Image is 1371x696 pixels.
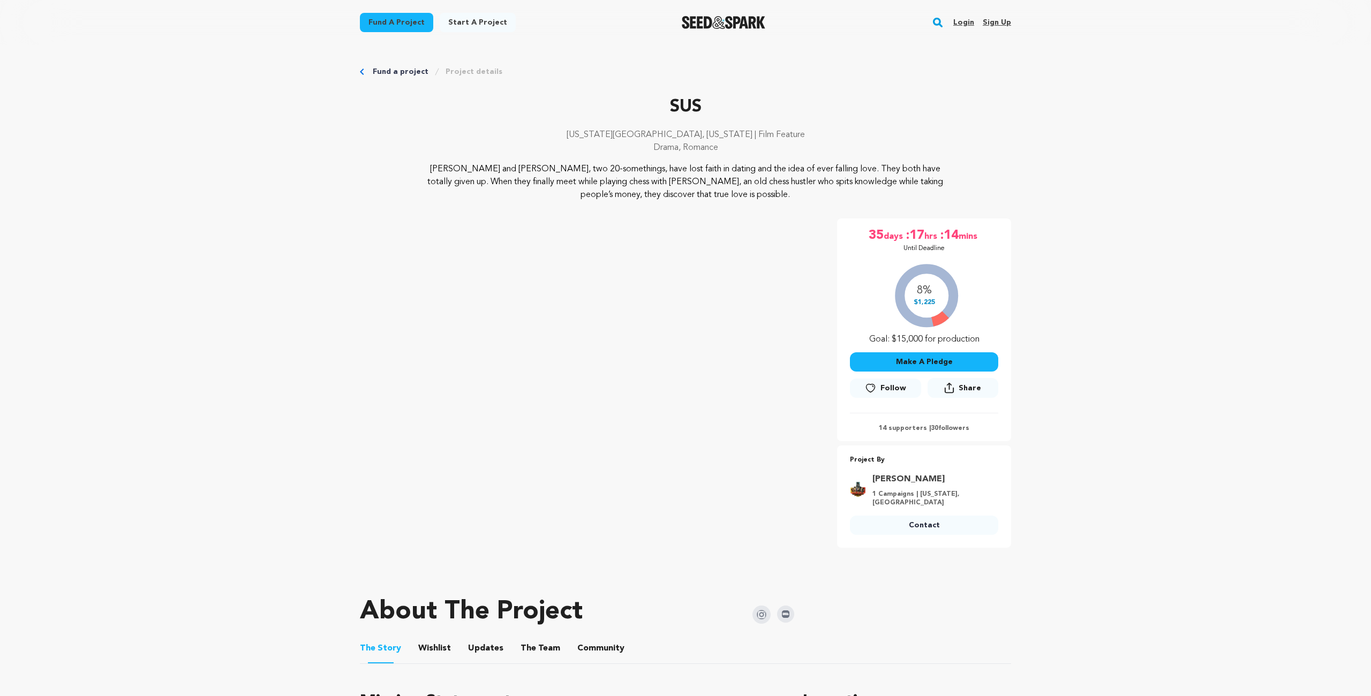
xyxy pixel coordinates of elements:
span: Share [959,383,981,394]
a: Follow [850,379,921,398]
a: Sign up [983,14,1011,31]
a: Fund a project [373,66,428,77]
p: Project By [850,454,998,466]
span: mins [959,227,980,244]
a: Fund a project [360,13,433,32]
div: Breadcrumb [360,66,1011,77]
span: Community [577,642,624,655]
span: Story [360,642,401,655]
span: The [360,642,375,655]
h1: About The Project [360,599,583,625]
img: Seed&Spark Instagram Icon [752,606,771,624]
p: SUS [360,94,1011,120]
img: Seed&Spark IMDB Icon [777,606,794,623]
span: Follow [880,383,906,394]
span: hrs [924,227,939,244]
a: Contact [850,516,998,535]
p: Drama, Romance [360,141,1011,154]
a: Seed&Spark Homepage [682,16,766,29]
span: :14 [939,227,959,244]
p: 14 supporters | followers [850,424,998,433]
p: [US_STATE][GEOGRAPHIC_DATA], [US_STATE] | Film Feature [360,128,1011,141]
span: Share [928,378,998,402]
a: Login [953,14,974,31]
span: :17 [905,227,924,244]
a: Start a project [440,13,516,32]
button: Share [928,378,998,398]
a: Goto Gary Scott profile [872,473,992,486]
p: 1 Campaigns | [US_STATE], [GEOGRAPHIC_DATA] [872,490,992,507]
button: Make A Pledge [850,352,998,372]
img: 90c04e2537b00e1a.png [850,479,866,501]
span: Updates [468,642,503,655]
a: Project details [446,66,502,77]
img: Seed&Spark Logo Dark Mode [682,16,766,29]
span: 35 [869,227,884,244]
span: 30 [931,425,938,432]
p: Until Deadline [903,244,945,253]
span: Wishlist [418,642,451,655]
span: days [884,227,905,244]
span: The [521,642,536,655]
p: [PERSON_NAME] and [PERSON_NAME], two 20-somethings, have lost faith in dating and the idea of eve... [425,163,946,201]
span: Team [521,642,560,655]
